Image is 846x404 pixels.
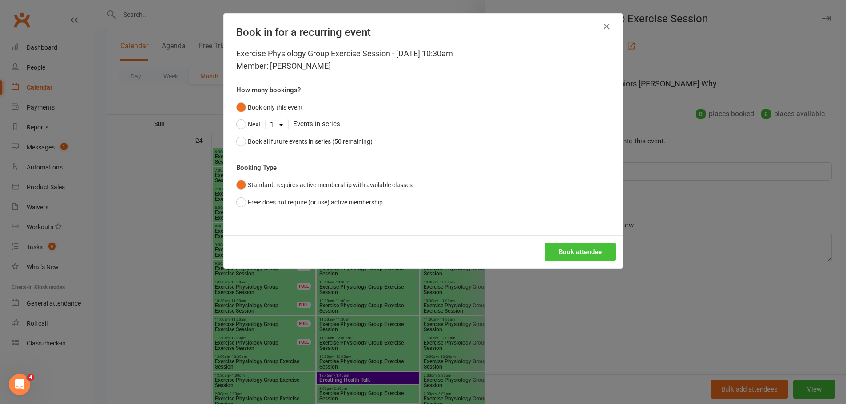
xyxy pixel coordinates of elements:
[545,243,616,261] button: Book attendee
[236,99,303,116] button: Book only this event
[236,26,610,39] h4: Book in for a recurring event
[236,116,261,133] button: Next
[236,162,277,173] label: Booking Type
[236,194,383,211] button: Free: does not require (or use) active membership
[236,85,301,95] label: How many bookings?
[27,374,34,381] span: 4
[236,47,610,72] div: Exercise Physiology Group Exercise Session - [DATE] 10:30am Member: [PERSON_NAME]
[236,133,373,150] button: Book all future events in series (50 remaining)
[248,137,373,146] div: Book all future events in series (50 remaining)
[600,20,614,34] button: Close
[236,116,610,133] div: Events in series
[9,374,30,395] iframe: Intercom live chat
[236,177,413,193] button: Standard: requires active membership with available classes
